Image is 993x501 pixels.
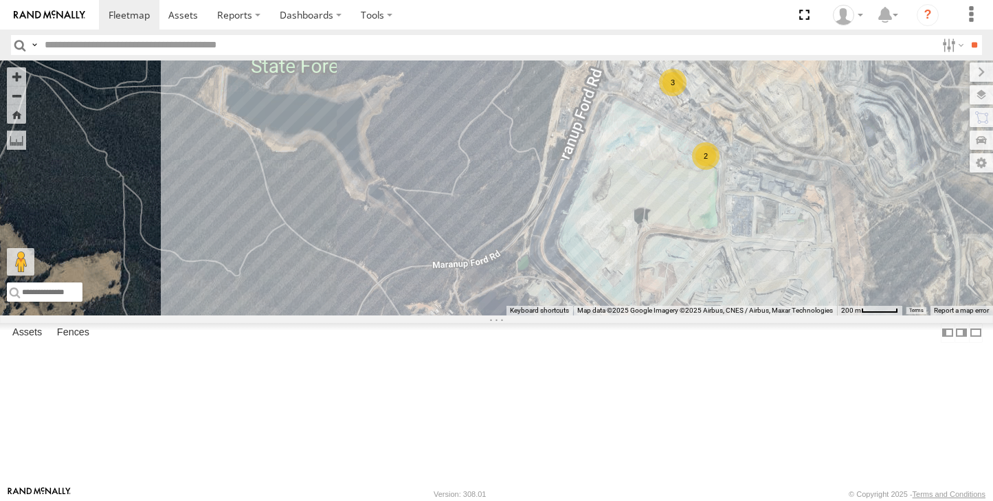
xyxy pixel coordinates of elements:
[934,307,989,314] a: Report a map error
[941,323,955,343] label: Dock Summary Table to the Left
[970,153,993,172] label: Map Settings
[913,490,985,498] a: Terms and Conditions
[50,323,96,342] label: Fences
[937,35,966,55] label: Search Filter Options
[434,490,486,498] div: Version: 308.01
[7,131,26,150] label: Measure
[917,4,939,26] i: ?
[7,248,34,276] button: Drag Pegman onto the map to open Street View
[841,307,861,314] span: 200 m
[8,487,71,501] a: Visit our Website
[577,307,833,314] span: Map data ©2025 Google Imagery ©2025 Airbus, CNES / Airbus, Maxar Technologies
[7,67,26,86] button: Zoom in
[14,10,85,20] img: rand-logo.svg
[659,69,687,96] div: 3
[828,5,868,25] div: Cody Roberts
[7,86,26,105] button: Zoom out
[510,306,569,315] button: Keyboard shortcuts
[955,323,968,343] label: Dock Summary Table to the Right
[849,490,985,498] div: © Copyright 2025 -
[969,323,983,343] label: Hide Summary Table
[29,35,40,55] label: Search Query
[692,142,719,170] div: 2
[909,308,924,313] a: Terms (opens in new tab)
[7,105,26,124] button: Zoom Home
[837,306,902,315] button: Map scale: 200 m per 50 pixels
[5,323,49,342] label: Assets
